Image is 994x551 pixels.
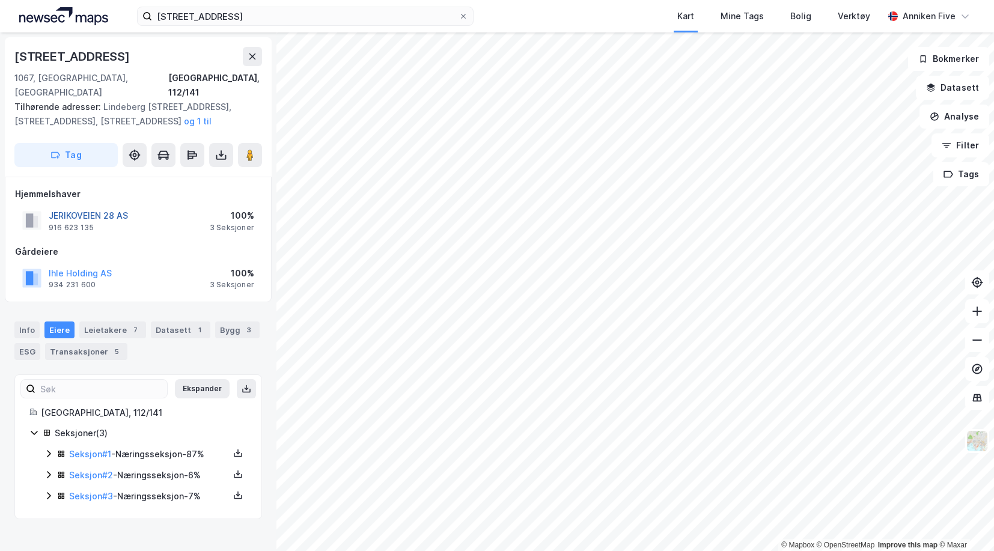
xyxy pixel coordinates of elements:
div: Hjemmelshaver [15,187,261,201]
button: Bokmerker [908,47,989,71]
div: Seksjoner ( 3 ) [55,426,247,440]
div: 3 Seksjoner [210,223,254,233]
div: [GEOGRAPHIC_DATA], 112/141 [168,71,262,100]
span: Tilhørende adresser: [14,102,103,112]
a: Seksjon#1 [69,449,111,459]
div: Eiere [44,321,75,338]
div: 916 623 135 [49,223,94,233]
div: - Næringsseksjon - 87% [69,447,229,461]
div: 3 [243,324,255,336]
div: 100% [210,266,254,281]
div: 5 [111,346,123,358]
button: Tag [14,143,118,167]
div: Kart [677,9,694,23]
div: Bolig [790,9,811,23]
button: Ekspander [175,379,230,398]
button: Filter [931,133,989,157]
div: Leietakere [79,321,146,338]
button: Datasett [916,76,989,100]
div: 1067, [GEOGRAPHIC_DATA], [GEOGRAPHIC_DATA] [14,71,168,100]
div: Anniken Five [903,9,956,23]
input: Søk på adresse, matrikkel, gårdeiere, leietakere eller personer [152,7,459,25]
div: Verktøy [838,9,870,23]
input: Søk [35,380,167,398]
div: 1 [194,324,206,336]
div: - Næringsseksjon - 7% [69,489,229,504]
div: Info [14,321,40,338]
button: Analyse [919,105,989,129]
div: Kontrollprogram for chat [934,493,994,551]
div: 934 231 600 [49,280,96,290]
a: OpenStreetMap [817,541,875,549]
div: Gårdeiere [15,245,261,259]
div: Datasett [151,321,210,338]
a: Improve this map [878,541,938,549]
iframe: Chat Widget [934,493,994,551]
div: Lindeberg [STREET_ADDRESS], [STREET_ADDRESS], [STREET_ADDRESS] [14,100,252,129]
button: Tags [933,162,989,186]
div: [STREET_ADDRESS] [14,47,132,66]
div: 3 Seksjoner [210,280,254,290]
div: 7 [129,324,141,336]
img: logo.a4113a55bc3d86da70a041830d287a7e.svg [19,7,108,25]
div: [GEOGRAPHIC_DATA], 112/141 [41,406,247,420]
div: 100% [210,209,254,223]
div: Bygg [215,321,260,338]
a: Seksjon#3 [69,491,113,501]
div: Transaksjoner [45,343,127,360]
div: - Næringsseksjon - 6% [69,468,229,483]
a: Seksjon#2 [69,470,113,480]
div: Mine Tags [721,9,764,23]
a: Mapbox [781,541,814,549]
div: ESG [14,343,40,360]
img: Z [966,430,989,452]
